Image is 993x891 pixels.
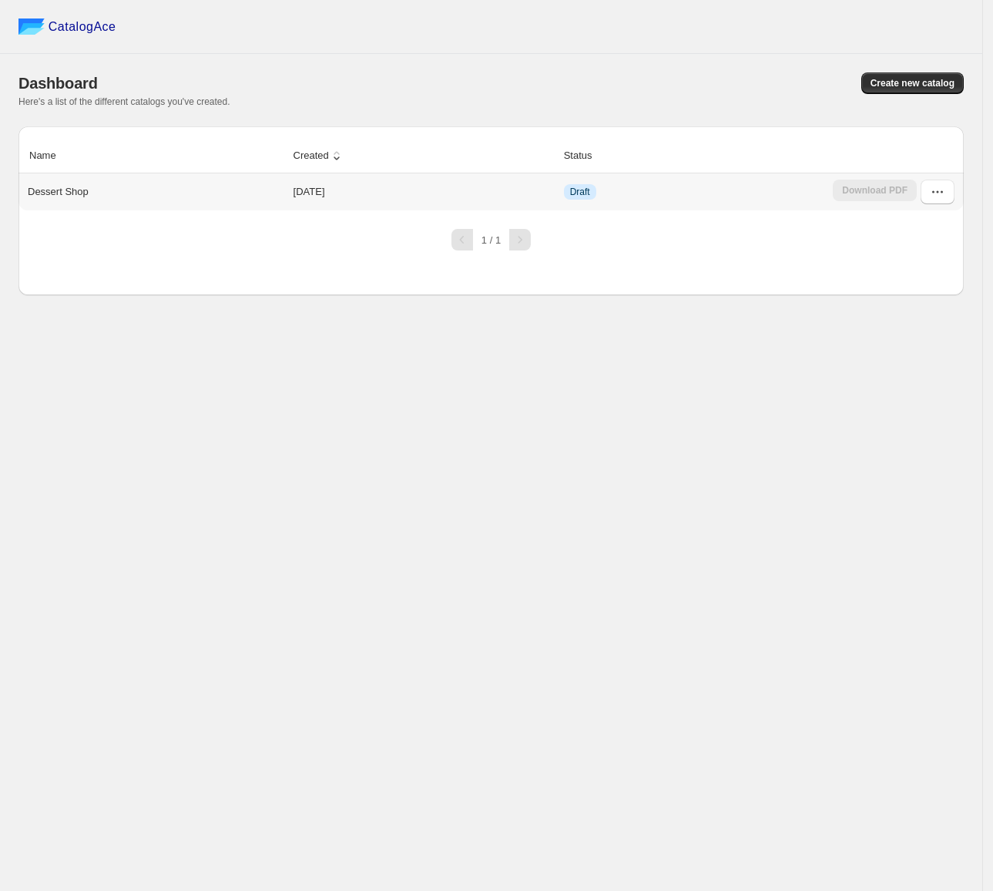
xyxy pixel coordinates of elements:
[562,141,610,170] button: Status
[27,141,74,170] button: Name
[871,77,954,89] span: Create new catalog
[49,19,116,35] span: CatalogAce
[570,186,590,198] span: Draft
[18,75,98,92] span: Dashboard
[18,18,45,35] img: catalog ace
[18,96,230,107] span: Here's a list of the different catalogs you've created.
[481,234,501,246] span: 1 / 1
[291,141,347,170] button: Created
[861,72,964,94] button: Create new catalog
[289,173,559,210] td: [DATE]
[28,184,89,200] p: Dessert Shop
